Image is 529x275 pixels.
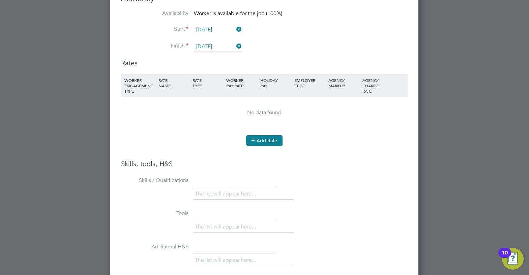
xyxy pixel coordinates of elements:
[361,74,383,97] div: AGENCY CHARGE RATE
[121,159,408,168] h3: Skills, tools, H&S
[121,26,188,33] label: Start
[128,109,401,116] div: No data found
[259,74,293,92] div: HOLIDAY PAY
[121,243,188,250] label: Additional H&S
[327,74,361,92] div: AGENCY MARKUP
[191,74,225,92] div: RATE TYPE
[121,177,188,184] label: Skills / Qualifications
[194,42,242,52] input: Select one
[195,256,259,265] li: The list will appear here...
[246,135,283,146] button: Add Rate
[121,210,188,217] label: Tools
[121,42,188,50] label: Finish
[121,10,188,17] label: Availability
[194,25,242,35] input: Select one
[502,253,508,262] div: 10
[502,248,524,270] button: Open Resource Center, 10 new notifications
[157,74,191,92] div: RATE NAME
[121,59,408,67] h3: Rates
[123,74,157,97] div: WORKER ENGAGEMENT TYPE
[194,10,282,17] span: Worker is available for the job (100%)
[293,74,327,92] div: EMPLOYER COST
[225,74,259,92] div: WORKER PAY RATE
[195,222,259,232] li: The list will appear here...
[195,189,259,198] li: The list will appear here...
